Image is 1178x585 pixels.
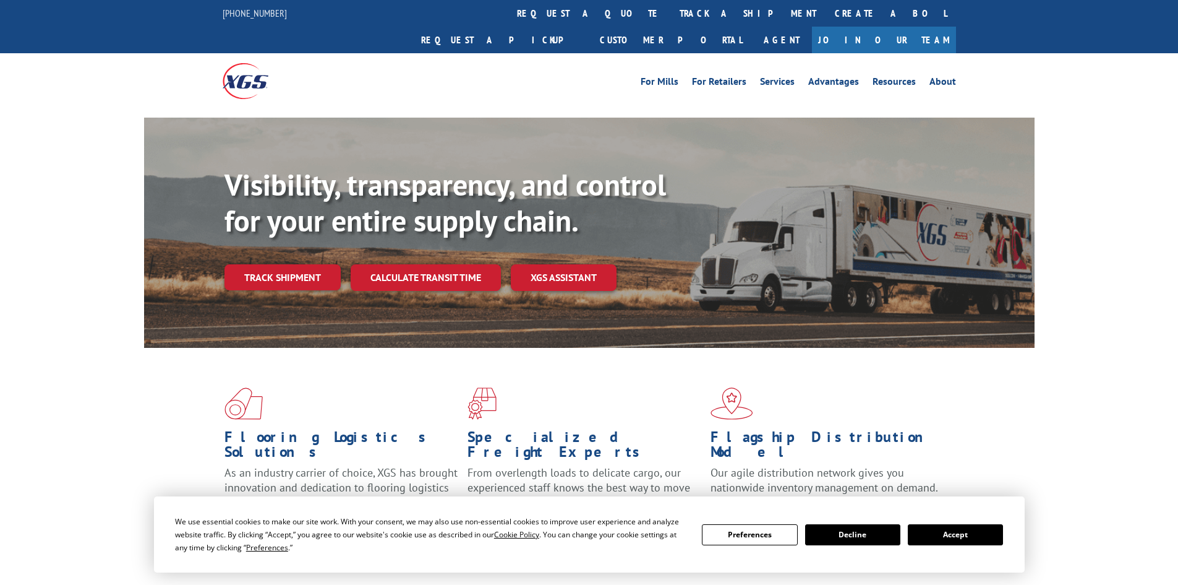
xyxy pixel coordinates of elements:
a: Calculate transit time [351,264,501,291]
button: Decline [805,524,900,545]
span: Preferences [246,542,288,553]
span: Our agile distribution network gives you nationwide inventory management on demand. [711,466,938,495]
div: We use essential cookies to make our site work. With your consent, we may also use non-essential ... [175,515,687,554]
button: Preferences [702,524,797,545]
a: [PHONE_NUMBER] [223,7,287,19]
a: For Mills [641,77,678,90]
a: Advantages [808,77,859,90]
a: Resources [873,77,916,90]
a: Services [760,77,795,90]
span: Cookie Policy [494,529,539,540]
a: XGS ASSISTANT [511,264,617,291]
a: Request a pickup [412,27,591,53]
b: Visibility, transparency, and control for your entire supply chain. [224,165,666,240]
a: Customer Portal [591,27,751,53]
a: About [929,77,956,90]
p: From overlength loads to delicate cargo, our experienced staff knows the best way to move your fr... [467,466,701,521]
a: Track shipment [224,264,341,290]
span: As an industry carrier of choice, XGS has brought innovation and dedication to flooring logistics... [224,466,458,509]
img: xgs-icon-focused-on-flooring-red [467,388,497,420]
div: Cookie Consent Prompt [154,496,1025,573]
button: Accept [908,524,1003,545]
a: For Retailers [692,77,746,90]
h1: Specialized Freight Experts [467,430,701,466]
a: Agent [751,27,812,53]
h1: Flagship Distribution Model [711,430,944,466]
img: xgs-icon-flagship-distribution-model-red [711,388,753,420]
a: Join Our Team [812,27,956,53]
img: xgs-icon-total-supply-chain-intelligence-red [224,388,263,420]
h1: Flooring Logistics Solutions [224,430,458,466]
